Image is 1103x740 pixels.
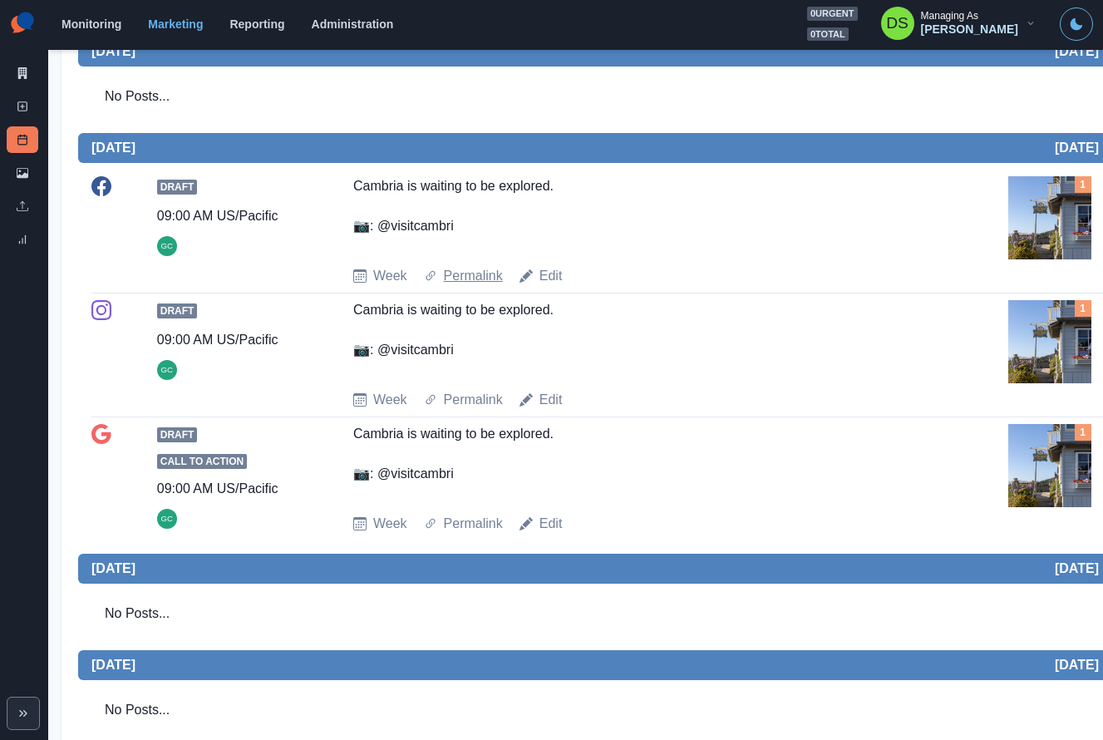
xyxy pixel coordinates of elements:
[353,300,936,377] div: Cambria is waiting to be explored. 📷: @visitcambri
[373,514,407,534] a: Week
[7,93,38,120] a: New Post
[312,17,394,31] a: Administration
[1075,176,1091,193] div: Total Media Attached
[353,424,936,501] div: Cambria is waiting to be explored. 📷: @visitcambri
[444,266,503,286] a: Permalink
[148,17,203,31] a: Marketing
[7,193,38,220] a: Uploads
[1075,300,1091,317] div: Total Media Attached
[157,180,198,195] span: Draft
[539,390,563,410] a: Edit
[539,266,563,286] a: Edit
[157,454,247,469] span: Call to Action
[807,27,849,42] span: 0 total
[157,303,198,318] span: Draft
[62,17,121,31] a: Monitoring
[868,7,1050,40] button: Managing As[PERSON_NAME]
[7,160,38,186] a: Media Library
[1008,300,1091,383] img: pryhnemj4d8z4ywkhhf8
[1008,424,1091,507] img: pryhnemj4d8z4ywkhhf8
[373,266,407,286] a: Week
[539,514,563,534] a: Edit
[1008,176,1091,259] img: pryhnemj4d8z4ywkhhf8
[1075,424,1091,441] div: Total Media Attached
[373,390,407,410] a: Week
[157,427,198,442] span: Draft
[921,10,978,22] div: Managing As
[91,657,135,673] h2: [DATE]
[157,479,278,499] div: 09:00 AM US/Pacific
[161,509,173,529] div: Gizelle Carlos
[7,126,38,153] a: Post Schedule
[229,17,284,31] a: Reporting
[157,206,278,226] div: 09:00 AM US/Pacific
[1060,7,1093,41] button: Toggle Mode
[444,390,503,410] a: Permalink
[353,176,936,253] div: Cambria is waiting to be explored. 📷: @visitcambri
[91,43,135,59] h2: [DATE]
[91,560,135,576] h2: [DATE]
[807,7,858,21] span: 0 urgent
[444,514,503,534] a: Permalink
[886,3,908,43] div: Dakota Saunders
[161,236,173,256] div: Gizelle Carlos
[921,22,1018,37] div: [PERSON_NAME]
[7,60,38,86] a: Marketing Summary
[7,697,40,730] button: Expand
[157,330,278,350] div: 09:00 AM US/Pacific
[161,360,173,380] div: Gizelle Carlos
[7,226,38,253] a: Review Summary
[91,140,135,155] h2: [DATE]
